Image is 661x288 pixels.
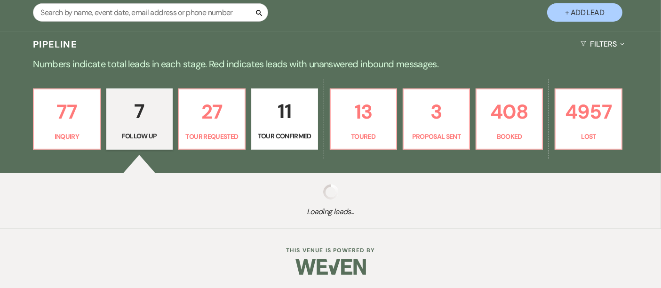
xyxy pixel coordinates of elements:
[336,96,390,128] p: 13
[33,88,100,150] a: 77Inquiry
[185,96,239,128] p: 27
[33,38,77,51] h3: Pipeline
[330,88,397,150] a: 13Toured
[251,88,318,150] a: 11Tour Confirmed
[409,96,463,128] p: 3
[33,3,268,22] input: Search by name, event date, email address or phone number
[336,131,390,142] p: Toured
[106,88,173,150] a: 7Follow Up
[482,96,536,128] p: 408
[257,96,311,127] p: 11
[577,32,628,56] button: Filters
[409,131,463,142] p: Proposal Sent
[112,96,167,127] p: 7
[561,96,615,128] p: 4957
[40,131,94,142] p: Inquiry
[185,131,239,142] p: Tour Requested
[561,131,615,142] p: Lost
[257,131,311,141] p: Tour Confirmed
[40,96,94,128] p: 77
[295,250,366,283] img: Weven Logo
[403,88,470,150] a: 3Proposal Sent
[178,88,246,150] a: 27Tour Requested
[112,131,167,141] p: Follow Up
[476,88,543,150] a: 408Booked
[482,131,536,142] p: Booked
[547,3,622,22] button: + Add Lead
[555,88,622,150] a: 4957Lost
[33,206,628,217] span: Loading leads...
[323,184,338,200] img: loading spinner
